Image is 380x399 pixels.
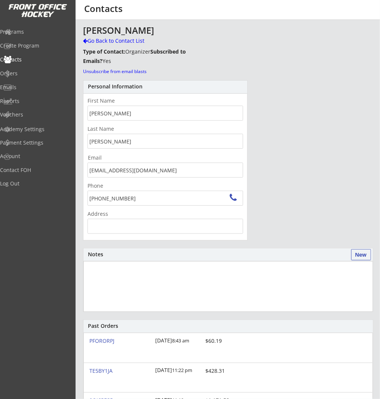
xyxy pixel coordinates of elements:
div: Email [88,155,243,160]
div: TE5BY1JA [89,368,151,374]
div: First Name [88,98,133,103]
div: [DATE] [155,333,199,350]
div: Go Back to Contact List [83,37,179,45]
a: PFORORPJ [89,338,151,344]
div: Last Name [88,126,133,132]
div: $428.31 [205,368,237,374]
div: Organizer Yes [83,47,193,66]
div: Personal Information [88,84,243,89]
strong: Type of Contact: [83,48,125,55]
div: Address [88,211,133,217]
div: Unsubscribe from email blasts [83,69,151,75]
div: [PERSON_NAME] [83,26,193,35]
div: $60.19 [205,338,237,344]
font: 11:22 pm [172,367,192,374]
a: TE5BY1JA [89,368,151,374]
div: Notes [88,252,368,257]
div: [DATE] [155,363,199,380]
div: PFORORPJ [89,338,151,344]
div: Past Orders [88,323,368,329]
font: 8:43 am [172,337,189,344]
div: Phone [88,183,133,188]
button: New [351,249,371,260]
